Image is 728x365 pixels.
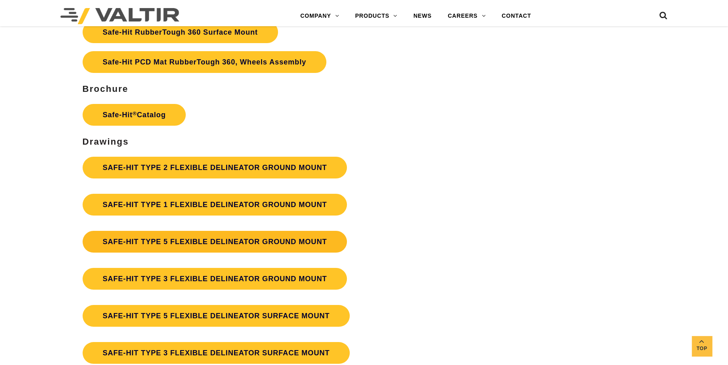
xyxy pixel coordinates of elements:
[347,8,405,24] a: PRODUCTS
[292,8,347,24] a: COMPANY
[83,305,350,327] a: SAFE-HIT TYPE 5 FLEXIBLE DELINEATOR SURFACE MOUNT
[60,8,179,24] img: Valtir
[83,194,347,216] a: SAFE-HIT TYPE 1 FLEXIBLE DELINEATOR GROUND MOUNT
[83,231,347,253] a: SAFE-HIT TYPE 5 FLEXIBLE DELINEATOR GROUND MOUNT
[692,336,712,356] a: Top
[83,21,278,43] a: Safe-Hit RubberTough 360 Surface Mount
[83,84,129,94] strong: Brochure
[83,104,186,126] a: Safe-Hit®Catalog
[83,51,326,73] a: Safe-Hit PCD Mat RubberTough 360, Wheels Assembly
[133,110,137,116] sup: ®
[83,157,347,178] a: SAFE-HIT TYPE 2 FLEXIBLE DELINEATOR GROUND MOUNT
[440,8,494,24] a: CAREERS
[405,8,440,24] a: NEWS
[692,344,712,353] span: Top
[83,268,347,290] a: SAFE-HIT TYPE 3 FLEXIBLE DELINEATOR GROUND MOUNT
[83,137,129,147] strong: Drawings
[494,8,539,24] a: CONTACT
[83,342,350,364] a: SAFE-HIT TYPE 3 FLEXIBLE DELINEATOR SURFACE MOUNT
